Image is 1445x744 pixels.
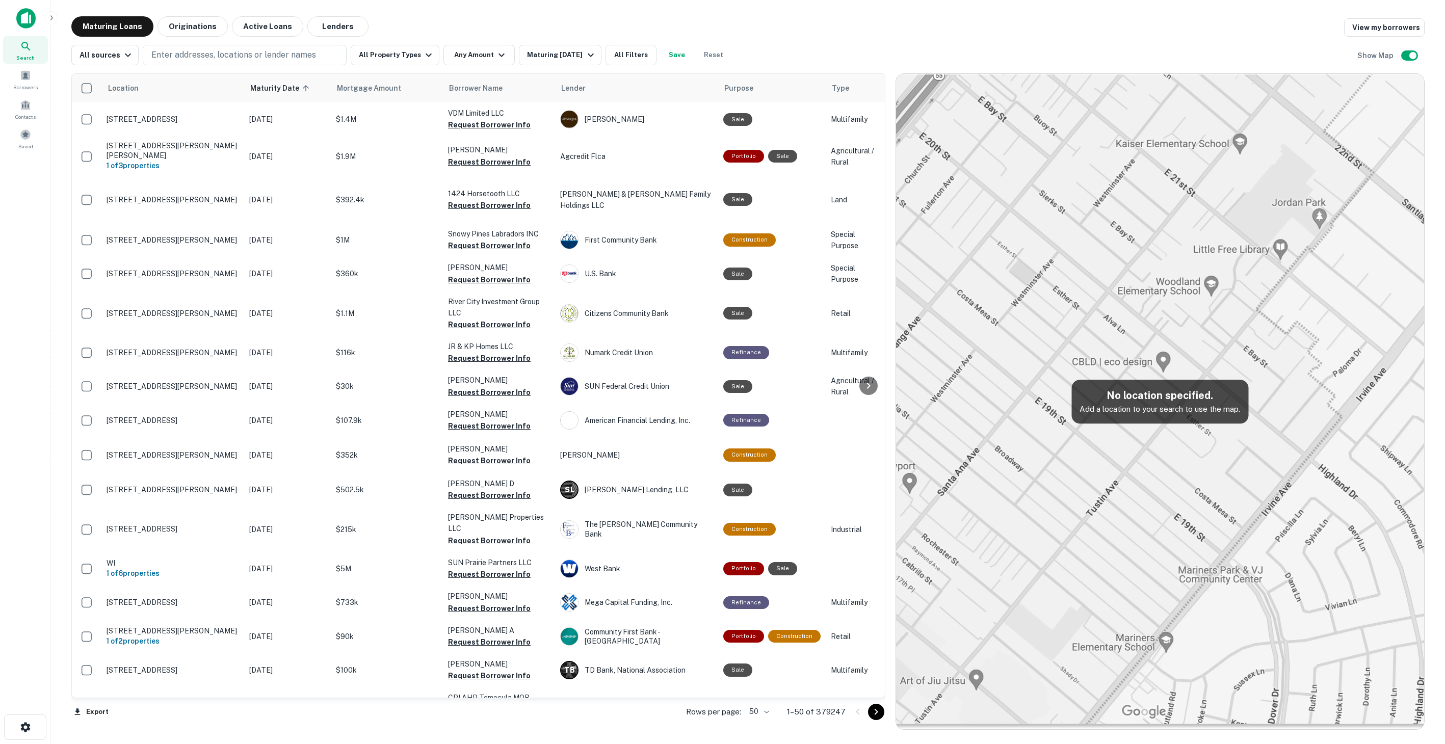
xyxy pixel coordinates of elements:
[723,113,752,126] div: Sale
[107,195,239,204] p: [STREET_ADDRESS][PERSON_NAME]
[336,597,438,608] p: $733k
[564,665,574,676] p: T B
[3,95,48,123] div: Contacts
[448,625,550,636] p: [PERSON_NAME] A
[151,49,316,61] p: Enter addresses, locations or lender names
[787,706,846,718] p: 1–50 of 379247
[561,628,578,645] img: picture
[107,141,239,160] p: [STREET_ADDRESS][PERSON_NAME][PERSON_NAME]
[448,108,550,119] p: VDM Limited LLC
[249,449,326,461] p: [DATE]
[448,591,550,602] p: [PERSON_NAME]
[723,193,752,206] div: Sale
[1357,50,1395,61] h6: Show Map
[448,455,531,467] button: Request Borrower Info
[560,449,713,461] p: [PERSON_NAME]
[443,45,515,65] button: Any Amount
[519,45,601,65] button: Maturing [DATE]
[107,559,239,568] p: WI
[249,563,326,574] p: [DATE]
[336,308,438,319] p: $1.1M
[18,142,33,150] span: Saved
[249,381,326,392] p: [DATE]
[336,268,438,279] p: $360k
[336,563,438,574] p: $5M
[831,194,882,205] p: Land
[71,16,153,37] button: Maturing Loans
[3,125,48,152] a: Saved
[336,194,438,205] p: $392.4k
[448,670,531,682] button: Request Borrower Info
[249,631,326,642] p: [DATE]
[561,344,578,361] img: picture
[831,375,882,397] p: Agricultural / Rural
[107,598,239,607] p: [STREET_ADDRESS]
[448,199,531,211] button: Request Borrower Info
[107,666,239,675] p: [STREET_ADDRESS]
[832,82,849,94] span: Type
[336,114,438,125] p: $1.4M
[560,520,713,538] div: The [PERSON_NAME] Community Bank
[448,386,531,398] button: Request Borrower Info
[560,304,713,323] div: Citizens Community Bank
[448,188,550,199] p: 1424 Horsetooth LLC
[107,524,239,534] p: [STREET_ADDRESS]
[561,265,578,282] img: picture
[157,16,228,37] button: Originations
[336,415,438,426] p: $107.9k
[831,262,882,285] p: Special Purpose
[448,352,531,364] button: Request Borrower Info
[107,626,239,635] p: [STREET_ADDRESS][PERSON_NAME]
[565,485,574,495] p: S L
[560,110,713,128] div: [PERSON_NAME]
[724,82,753,94] span: Purpose
[107,635,239,647] h6: 1 of 2 properties
[3,36,48,64] div: Search
[448,602,531,615] button: Request Borrower Info
[723,414,769,427] div: This loan purpose was for refinancing
[560,264,713,283] div: U.s. Bank
[448,557,550,568] p: SUN Prairie Partners LLC
[768,630,821,643] div: This loan purpose was for construction
[561,111,578,128] img: picture
[560,377,713,395] div: SUN Federal Credit Union
[718,74,826,102] th: Purpose
[723,596,769,609] div: This loan purpose was for refinancing
[561,378,578,395] img: picture
[249,524,326,535] p: [DATE]
[107,309,239,318] p: [STREET_ADDRESS][PERSON_NAME]
[249,484,326,495] p: [DATE]
[80,49,134,61] div: All sources
[527,49,596,61] div: Maturing [DATE]
[448,658,550,670] p: [PERSON_NAME]
[3,66,48,93] a: Borrowers
[448,443,550,455] p: [PERSON_NAME]
[561,560,578,577] img: picture
[448,262,550,273] p: [PERSON_NAME]
[896,74,1424,729] img: map-placeholder.webp
[448,375,550,386] p: [PERSON_NAME]
[560,231,713,249] div: First Community Bank
[143,45,347,65] button: Enter addresses, locations or lender names
[831,145,882,168] p: Agricultural / Rural
[560,593,713,612] div: Mega Capital Funding, Inc.
[831,114,882,125] p: Multifamily
[768,562,797,575] div: Sale
[448,478,550,489] p: [PERSON_NAME] D
[448,692,550,714] p: CPI AHP Temecula MOB Owner LLC
[249,194,326,205] p: [DATE]
[244,74,331,102] th: Maturity Date
[249,347,326,358] p: [DATE]
[71,704,111,720] button: Export
[561,82,586,94] span: Lender
[768,150,797,163] div: Sale
[107,235,239,245] p: [STREET_ADDRESS][PERSON_NAME]
[831,597,882,608] p: Multifamily
[249,415,326,426] p: [DATE]
[336,234,438,246] p: $1M
[107,485,239,494] p: [STREET_ADDRESS][PERSON_NAME]
[723,663,752,676] div: Sale
[448,512,550,534] p: [PERSON_NAME] Properties LLC
[250,82,312,94] span: Maturity Date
